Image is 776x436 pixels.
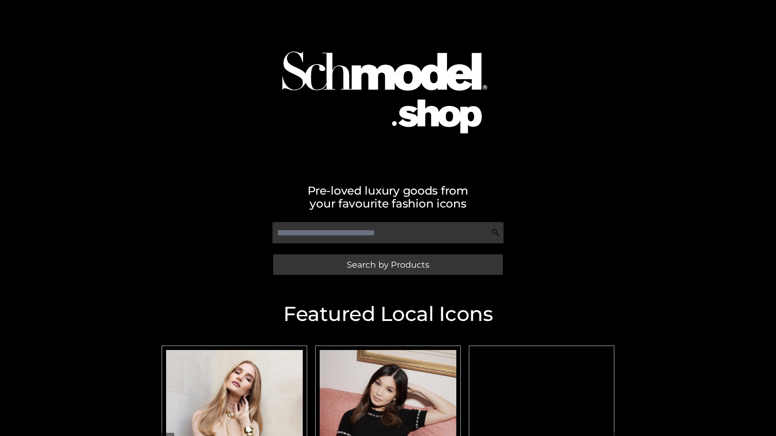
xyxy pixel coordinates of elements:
[273,254,503,275] a: Search by Products
[347,260,429,269] span: Search by Products
[491,228,500,237] img: Search Icon
[158,304,618,324] h2: Featured Local Icons​
[158,184,618,210] h2: Pre-loved luxury goods from your favourite fashion icons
